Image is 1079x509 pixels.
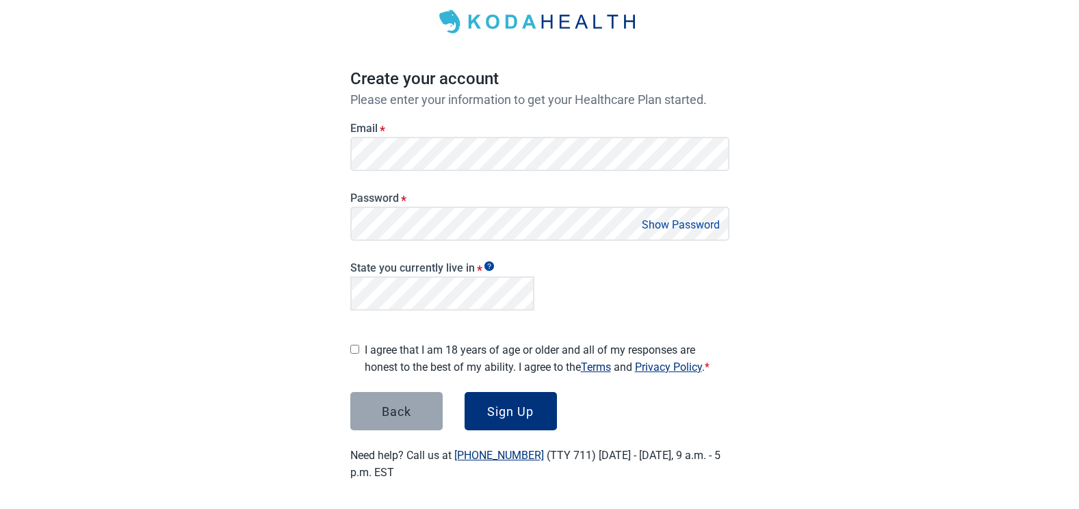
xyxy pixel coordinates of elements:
button: Sign Up [465,392,557,430]
label: Need help? Call us at (TTY 711) [DATE] - [DATE], 9 a.m. - 5 p.m. EST [350,449,720,479]
div: Sign Up [487,404,534,418]
span: Show tooltip [484,261,494,271]
div: Back [382,404,411,418]
p: Please enter your information to get your Healthcare Plan started. [350,92,729,107]
label: Password [350,192,729,205]
img: Koda Health [430,5,649,39]
label: Email [350,122,729,135]
button: Back [350,392,443,430]
label: I agree that I am 18 years of age or older and all of my responses are honest to the best of my a... [365,341,729,376]
a: [PHONE_NUMBER] [454,449,544,462]
h1: Create your account [350,66,729,92]
button: Show Password [638,216,724,234]
span: Required field [705,361,710,374]
a: Privacy Policy [635,361,702,374]
label: State you currently live in [350,261,534,274]
a: Terms [581,361,611,374]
